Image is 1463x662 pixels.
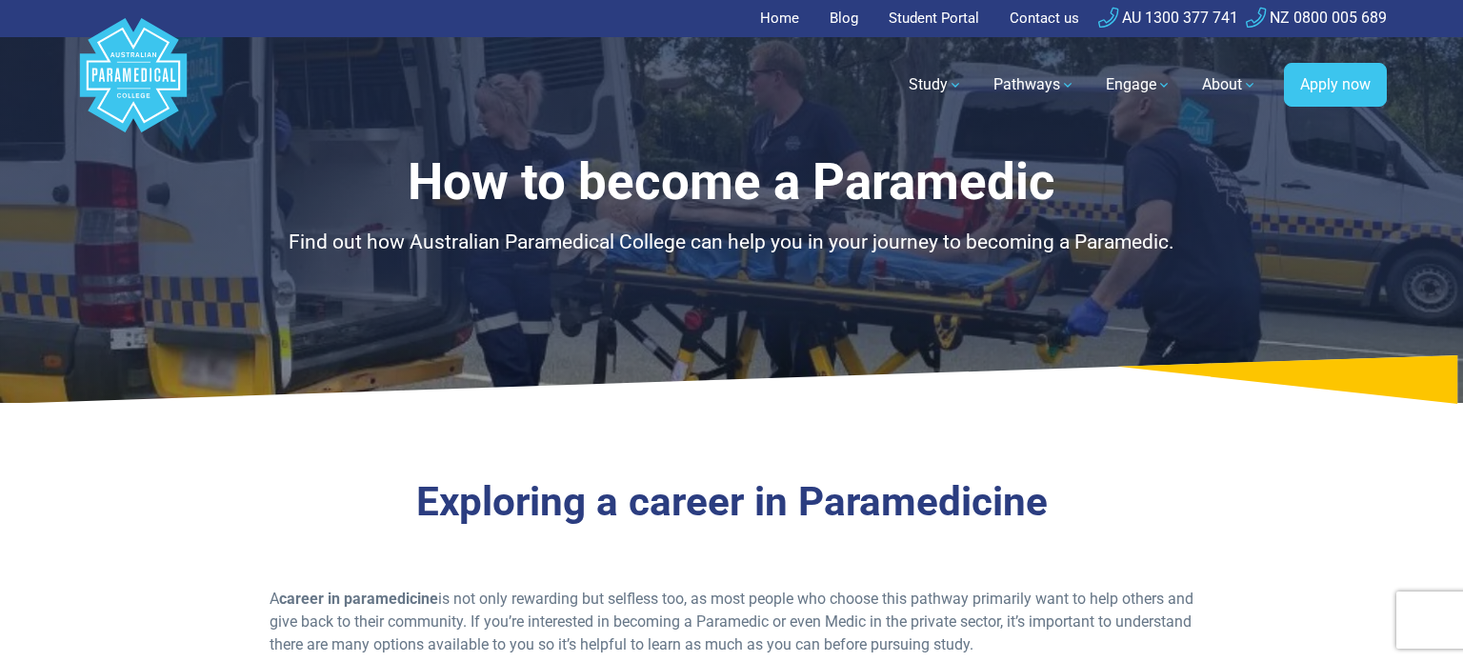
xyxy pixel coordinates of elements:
a: AU 1300 377 741 [1098,9,1238,27]
a: Pathways [982,58,1087,111]
a: About [1191,58,1269,111]
a: NZ 0800 005 689 [1246,9,1387,27]
strong: career in paramedicine [279,590,438,608]
p: A is not only rewarding but selfless too, as most people who choose this pathway primarily want t... [270,588,1194,656]
h2: Exploring a career in Paramedicine [174,478,1289,527]
a: Australian Paramedical College [76,37,190,133]
h1: How to become a Paramedic [174,152,1289,212]
a: Study [897,58,974,111]
a: Apply now [1284,63,1387,107]
p: Find out how Australian Paramedical College can help you in your journey to becoming a Paramedic. [174,228,1289,258]
a: Engage [1094,58,1183,111]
